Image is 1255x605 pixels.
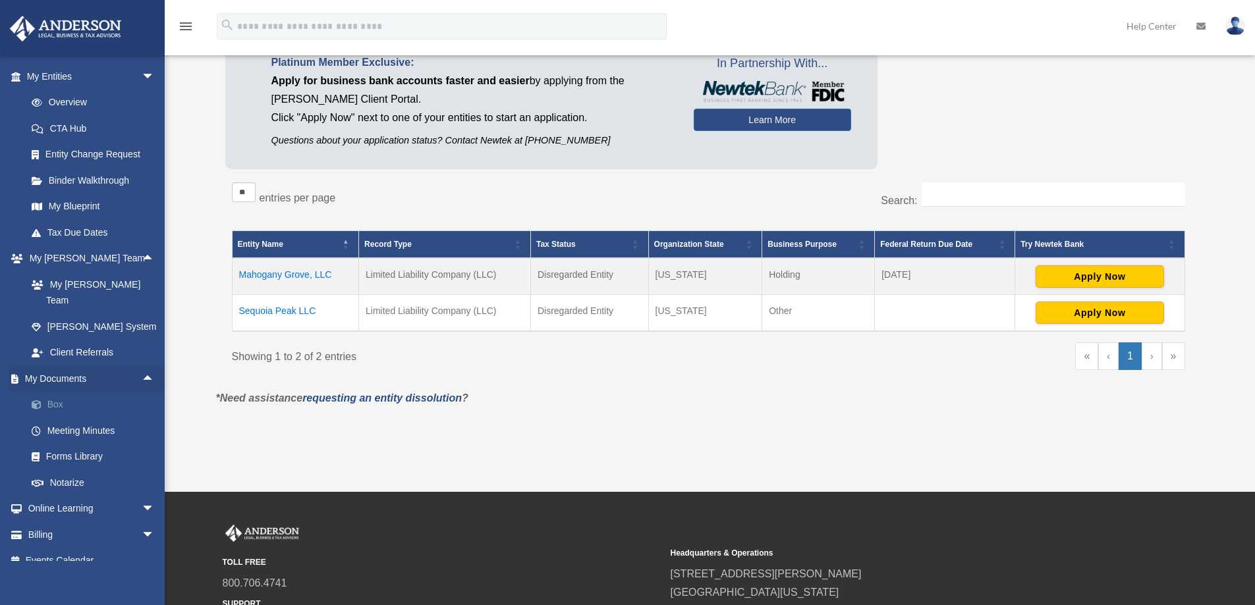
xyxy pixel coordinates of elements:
[530,295,648,332] td: Disregarded Entity
[18,340,175,366] a: Client Referrals
[359,295,531,332] td: Limited Liability Company (LLC)
[648,295,762,332] td: [US_STATE]
[694,109,851,131] a: Learn More
[18,90,161,116] a: Overview
[1015,231,1185,259] th: Try Newtek Bank : Activate to sort
[9,548,175,574] a: Events Calendar
[530,258,648,295] td: Disregarded Entity
[271,109,674,127] p: Click "Apply Now" next to one of your entities to start an application.
[232,342,699,366] div: Showing 1 to 2 of 2 entries
[767,240,837,249] span: Business Purpose
[216,392,468,404] em: *Need assistance ?
[1036,302,1164,324] button: Apply Now
[671,546,1109,560] small: Headquarters & Operations
[762,295,875,332] td: Other
[142,521,168,548] span: arrow_drop_down
[1142,342,1162,370] a: Next
[271,72,674,109] p: by applying from the [PERSON_NAME] Client Portal.
[18,167,168,194] a: Binder Walkthrough
[9,246,175,272] a: My [PERSON_NAME] Teamarrow_drop_up
[18,392,175,418] a: Box
[1119,342,1142,370] a: 1
[654,240,724,249] span: Organization State
[302,392,462,404] a: requesting an entity dissolution
[178,18,194,34] i: menu
[178,23,194,34] a: menu
[875,258,1015,295] td: [DATE]
[271,75,530,86] span: Apply for business bank accounts faster and easier
[359,231,531,259] th: Record Type: Activate to sort
[18,313,175,340] a: [PERSON_NAME] System
[18,271,175,313] a: My [PERSON_NAME] Team
[271,132,674,149] p: Questions about your application status? Contact Newtek at [PHONE_NUMBER]
[6,16,125,41] img: Anderson Advisors Platinum Portal
[700,81,845,102] img: NewtekBankLogoSM.png
[1075,342,1098,370] a: First
[271,53,674,72] p: Platinum Member Exclusive:
[694,53,851,74] span: In Partnership With...
[9,63,168,90] a: My Entitiesarrow_drop_down
[359,258,531,295] td: Limited Liability Company (LLC)
[223,556,661,569] small: TOLL FREE
[260,192,336,203] label: entries per page
[364,240,412,249] span: Record Type
[762,258,875,295] td: Holding
[232,231,359,259] th: Entity Name: Activate to invert sorting
[223,525,302,542] img: Anderson Advisors Platinum Portal
[220,18,235,32] i: search
[671,587,839,598] a: [GEOGRAPHIC_DATA][US_STATE]
[9,521,175,548] a: Billingarrow_drop_down
[9,365,175,392] a: My Documentsarrow_drop_up
[1162,342,1185,370] a: Last
[142,63,168,90] span: arrow_drop_down
[881,195,917,206] label: Search:
[9,496,175,522] a: Online Learningarrow_drop_down
[18,115,168,142] a: CTA Hub
[18,142,168,168] a: Entity Change Request
[18,219,168,246] a: Tax Due Dates
[18,417,175,444] a: Meeting Minutes
[1020,236,1164,252] div: Try Newtek Bank
[142,496,168,523] span: arrow_drop_down
[875,231,1015,259] th: Federal Return Due Date: Activate to sort
[142,365,168,392] span: arrow_drop_up
[18,469,175,496] a: Notarize
[1225,16,1245,36] img: User Pic
[530,231,648,259] th: Tax Status: Activate to sort
[648,258,762,295] td: [US_STATE]
[762,231,875,259] th: Business Purpose: Activate to sort
[18,194,168,220] a: My Blueprint
[223,577,287,589] a: 800.706.4741
[671,568,862,579] a: [STREET_ADDRESS][PERSON_NAME]
[880,240,972,249] span: Federal Return Due Date
[142,246,168,273] span: arrow_drop_up
[238,240,283,249] span: Entity Name
[648,231,762,259] th: Organization State: Activate to sort
[18,444,175,470] a: Forms Library
[536,240,576,249] span: Tax Status
[1098,342,1119,370] a: Previous
[232,258,359,295] td: Mahogany Grove, LLC
[1036,265,1164,288] button: Apply Now
[232,295,359,332] td: Sequoia Peak LLC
